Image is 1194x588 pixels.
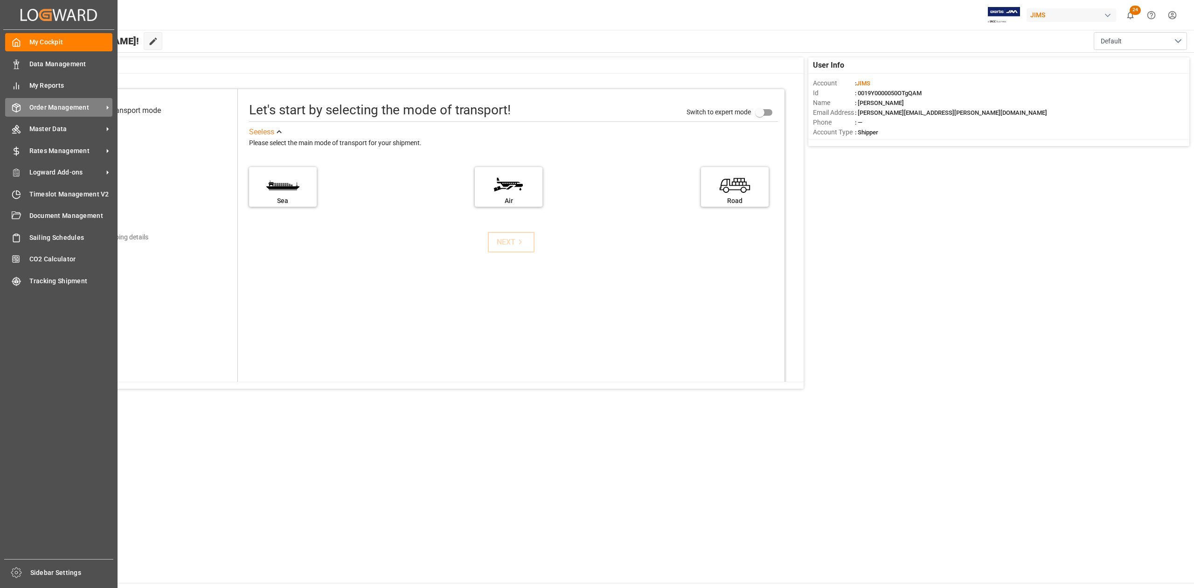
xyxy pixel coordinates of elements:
[30,568,114,578] span: Sidebar Settings
[855,109,1047,116] span: : [PERSON_NAME][EMAIL_ADDRESS][PERSON_NAME][DOMAIN_NAME]
[29,168,103,177] span: Logward Add-ons
[813,118,855,127] span: Phone
[1141,5,1162,26] button: Help Center
[29,124,103,134] span: Master Data
[855,80,870,87] span: :
[813,98,855,108] span: Name
[687,108,751,116] span: Switch to expert mode
[249,126,274,138] div: See less
[1027,6,1120,24] button: JIMS
[5,55,112,73] a: Data Management
[1120,5,1141,26] button: show 24 new notifications
[855,129,878,136] span: : Shipper
[5,77,112,95] a: My Reports
[813,88,855,98] span: Id
[5,272,112,290] a: Tracking Shipment
[5,185,112,203] a: Timeslot Management V2
[5,33,112,51] a: My Cockpit
[497,237,525,248] div: NEXT
[813,60,844,71] span: User Info
[813,78,855,88] span: Account
[1101,36,1122,46] span: Default
[254,196,312,206] div: Sea
[488,232,535,252] button: NEXT
[29,233,113,243] span: Sailing Schedules
[813,127,855,137] span: Account Type
[1130,6,1141,15] span: 24
[1027,8,1116,22] div: JIMS
[479,196,538,206] div: Air
[29,276,113,286] span: Tracking Shipment
[249,138,778,149] div: Please select the main mode of transport for your shipment.
[90,232,148,242] div: Add shipping details
[5,250,112,268] a: CO2 Calculator
[5,228,112,246] a: Sailing Schedules
[1094,32,1187,50] button: open menu
[249,100,511,120] div: Let's start by selecting the mode of transport!
[29,59,113,69] span: Data Management
[29,81,113,91] span: My Reports
[29,37,113,47] span: My Cockpit
[29,254,113,264] span: CO2 Calculator
[29,189,113,199] span: Timeslot Management V2
[706,196,764,206] div: Road
[29,211,113,221] span: Document Management
[29,103,103,112] span: Order Management
[855,119,862,126] span: : —
[89,105,161,116] div: Select transport mode
[856,80,870,87] span: JIMS
[5,207,112,225] a: Document Management
[813,108,855,118] span: Email Address
[29,146,103,156] span: Rates Management
[855,99,904,106] span: : [PERSON_NAME]
[988,7,1020,23] img: Exertis%20JAM%20-%20Email%20Logo.jpg_1722504956.jpg
[855,90,922,97] span: : 0019Y0000050OTgQAM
